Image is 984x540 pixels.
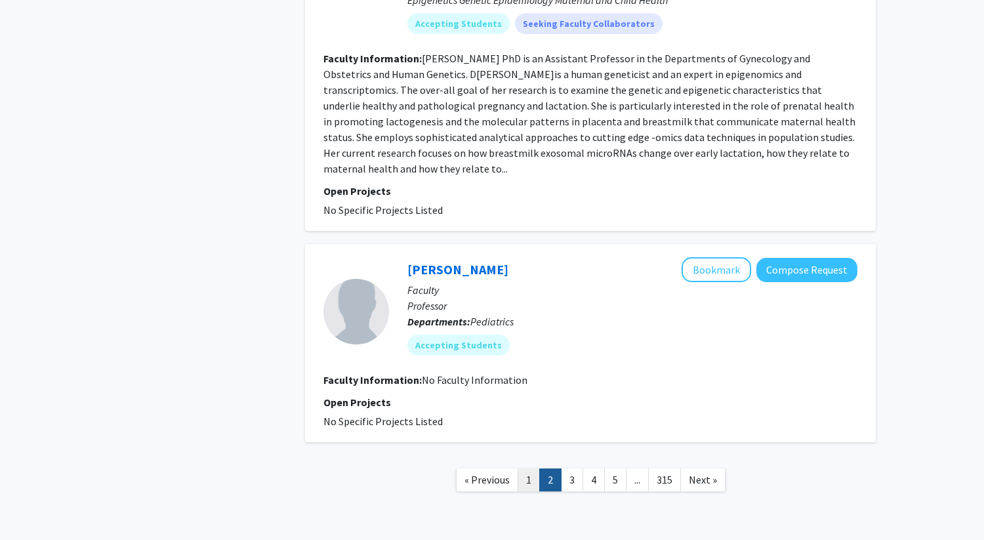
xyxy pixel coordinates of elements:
span: No Specific Projects Listed [323,415,443,428]
mat-chip: Seeking Faculty Collaborators [515,13,663,34]
p: Open Projects [323,394,857,410]
b: Faculty Information: [323,373,422,386]
button: Add Ann Chahroudi to Bookmarks [682,257,751,282]
a: 2 [539,468,562,491]
p: Professor [407,298,857,314]
b: Departments: [407,315,470,328]
a: 3 [561,468,583,491]
span: Next » [689,473,717,486]
button: Compose Request to Ann Chahroudi [756,258,857,282]
mat-chip: Accepting Students [407,335,510,356]
p: Open Projects [323,183,857,199]
a: 1 [518,468,540,491]
b: Faculty Information: [323,52,422,65]
mat-chip: Accepting Students [407,13,510,34]
a: [PERSON_NAME] [407,261,508,278]
span: « Previous [464,473,510,486]
nav: Page navigation [305,455,876,509]
span: No Faculty Information [422,373,527,386]
a: Previous [456,468,518,491]
span: No Specific Projects Listed [323,203,443,217]
p: Faculty [407,282,857,298]
iframe: Chat [10,481,56,530]
a: 5 [604,468,626,491]
span: ... [634,473,640,486]
span: Pediatrics [470,315,514,328]
a: 315 [648,468,681,491]
fg-read-more: [PERSON_NAME] PhD is an Assistant Professor in the Departments of Gynecology and Obstetrics and H... [323,52,855,175]
a: 4 [583,468,605,491]
a: Next [680,468,726,491]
